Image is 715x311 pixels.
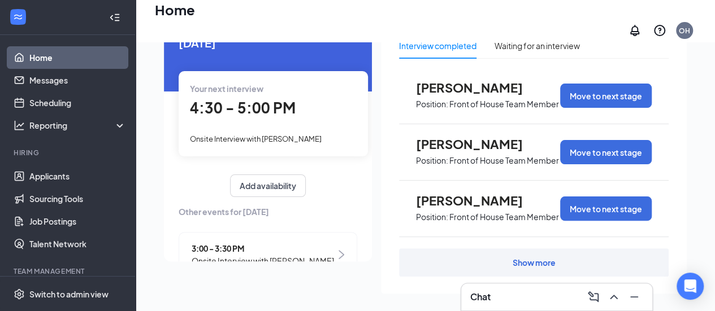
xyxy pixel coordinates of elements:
[627,290,641,304] svg: Minimize
[607,290,621,304] svg: ChevronUp
[677,273,704,300] div: Open Intercom Messenger
[29,165,126,187] a: Applicants
[12,11,24,23] svg: WorkstreamLogo
[29,187,126,210] a: Sourcing Tools
[628,24,642,37] svg: Notifications
[190,98,296,117] span: 4:30 - 5:00 PM
[29,46,126,69] a: Home
[679,26,690,36] div: OH
[584,288,603,306] button: ComposeMessage
[587,290,600,304] svg: ComposeMessage
[416,212,448,222] p: Position:
[416,155,448,166] p: Position:
[192,255,334,267] span: Onsite Interview with [PERSON_NAME]
[230,174,306,197] button: Add availability
[449,212,559,222] p: Front of House Team Member
[14,120,25,131] svg: Analysis
[625,288,643,306] button: Minimize
[29,233,126,255] a: Talent Network
[560,84,652,108] button: Move to next stage
[449,99,559,109] p: Front of House Team Member
[416,80,540,95] span: [PERSON_NAME]
[29,210,126,233] a: Job Postings
[416,99,448,109] p: Position:
[653,24,666,37] svg: QuestionInfo
[14,266,124,276] div: Team Management
[416,137,540,151] span: [PERSON_NAME]
[470,291,491,303] h3: Chat
[399,40,476,52] div: Interview completed
[560,196,652,221] button: Move to next stage
[190,134,322,143] span: Onsite Interview with [PERSON_NAME]
[513,257,556,268] div: Show more
[29,120,127,131] div: Reporting
[416,193,540,208] span: [PERSON_NAME]
[190,84,263,94] span: Your next interview
[14,148,124,157] div: Hiring
[192,242,334,255] span: 3:00 - 3:30 PM
[560,140,652,164] button: Move to next stage
[495,40,580,52] div: Waiting for an interview
[29,91,126,114] a: Scheduling
[449,155,559,166] p: Front of House Team Member
[29,69,126,91] a: Messages
[14,288,25,300] svg: Settings
[109,12,120,23] svg: Collapse
[179,34,357,51] span: [DATE]
[605,288,623,306] button: ChevronUp
[179,205,357,218] span: Other events for [DATE]
[29,288,109,300] div: Switch to admin view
